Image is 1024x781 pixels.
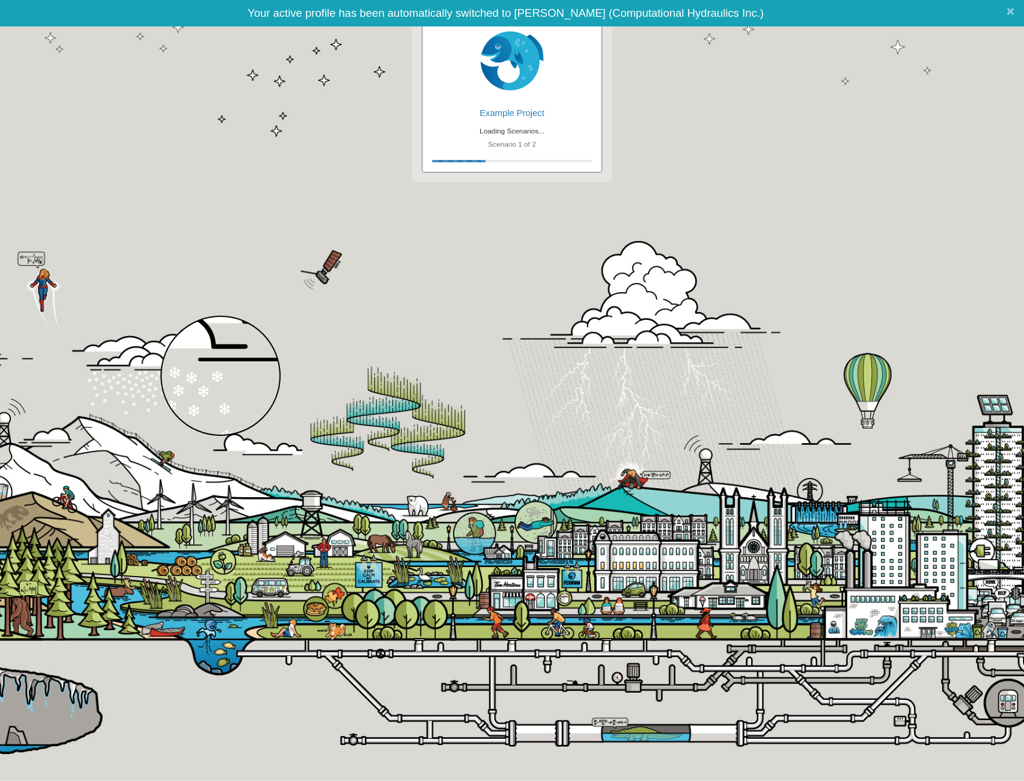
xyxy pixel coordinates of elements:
small: Scenario 1 of 2 [488,139,536,150]
span: Your active profile has been automatically switched to [PERSON_NAME] (Computational Hydraulics Inc.) [248,7,764,19]
img: chi-fish-down.png [479,29,545,92]
h6: Example Project [480,108,544,119]
small: Loading Scenarios... [480,126,544,137]
button: Close [1007,5,1014,18]
span: × [1007,4,1014,19]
